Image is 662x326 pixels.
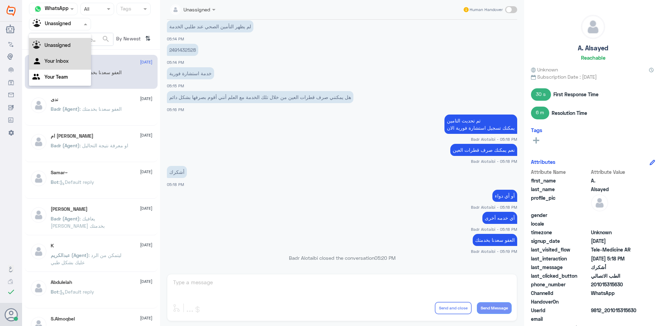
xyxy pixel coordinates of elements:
span: 9812_201015315630 [591,307,641,314]
img: whatsapp.png [33,4,43,14]
span: 05:18 PM [167,182,184,187]
span: search [102,35,110,43]
span: email [531,315,590,323]
span: : العفو سعدنا بخدمتك [80,69,122,75]
span: 6 m [531,107,549,119]
span: Tele-Medicine AR [591,246,641,253]
img: defaultAdmin.png [30,279,47,297]
span: locale [531,220,590,227]
img: defaultAdmin.png [30,170,47,187]
span: null [591,211,641,219]
p: 1/9/2025, 5:18 PM [482,212,517,224]
button: Avatar [4,308,18,321]
p: 1/9/2025, 5:15 PM [167,67,214,79]
span: Badr (Agent) [51,142,80,148]
span: : Default reply [59,289,94,295]
span: last_message [531,264,590,271]
span: 30 s [531,88,551,101]
span: 05:16 PM [167,107,184,112]
b: All [32,29,38,34]
span: First Response Time [553,91,599,98]
p: Badr Alotaibi closed the conversation [167,254,517,261]
span: signup_date [531,237,590,245]
span: null [591,220,641,227]
b: Your Team [44,74,68,80]
img: Unassigned.svg [32,41,43,51]
span: last_name [531,186,590,193]
h5: K [51,243,54,249]
span: [DATE] [140,315,152,321]
span: Bot [51,289,59,295]
h5: ام محمد [51,133,93,139]
span: first_name [531,177,590,184]
p: 1/9/2025, 5:16 PM [167,91,353,103]
span: 2 [591,289,641,297]
span: [DATE] [140,278,152,285]
span: : او معرفة نتيجة التحاليل [80,142,128,148]
img: defaultAdmin.png [30,97,47,114]
span: Badr Alotaibi - 05:19 PM [471,248,517,254]
i: check [7,288,15,296]
span: last_interaction [531,255,590,262]
span: By Newest [113,33,142,47]
img: Widebot Logo [7,5,16,16]
span: Badr (Agent) [51,106,80,112]
span: : العفو سعدنا بخدمتك [80,106,122,112]
button: Send and close [435,302,472,314]
p: 1/9/2025, 5:14 PM [167,44,198,56]
img: yourInbox.svg [32,57,43,67]
b: Unassigned [44,42,71,48]
span: null [591,315,641,323]
span: last_clicked_button [531,272,590,279]
h5: A. Alsayed [578,44,608,52]
span: 05:20 PM [374,255,395,261]
span: 05:14 PM [167,37,184,41]
h5: Omar [51,206,88,212]
p: 1/9/2025, 5:18 PM [492,190,517,202]
span: 2025-09-01T14:13:04.328Z [591,237,641,245]
img: defaultAdmin.png [581,15,605,39]
span: Badr Alotaibi - 05:18 PM [471,226,517,232]
div: Tags [119,5,131,14]
span: 2025-09-01T14:18:41.901Z [591,255,641,262]
span: 05:14 PM [167,60,184,65]
span: عبدالكريم (Agent) [51,252,89,258]
span: 201015315630 [591,281,641,288]
span: A. [591,177,641,184]
h6: Reachable [581,55,605,61]
span: ChannelId [531,289,590,297]
span: Unknown [591,229,641,236]
img: defaultAdmin.png [30,243,47,260]
p: 1/9/2025, 5:18 PM [444,115,517,134]
h6: Attributes [531,159,555,165]
b: Your Inbox [44,58,69,64]
span: last_visited_flow [531,246,590,253]
span: profile_pic [531,194,590,210]
img: defaultAdmin.png [30,133,47,150]
h5: S.Almoqbel [51,316,75,322]
span: [DATE] [140,132,152,138]
span: null [591,298,641,305]
span: timezone [531,229,590,236]
span: Human Handover [470,7,503,13]
span: أشكرك [591,264,641,271]
span: Alsayed [591,186,641,193]
button: Send Message [477,302,512,314]
h6: Tags [531,127,542,133]
span: UserId [531,307,590,314]
button: search [102,33,110,45]
span: [DATE] [140,96,152,102]
span: Resolution Time [552,109,587,117]
h5: Samar~ [51,170,68,176]
span: Unknown [531,66,558,73]
p: 1/9/2025, 5:19 PM [473,234,517,246]
h5: Abdulelah [51,279,72,285]
p: 1/9/2025, 5:18 PM [167,166,187,178]
img: defaultAdmin.png [30,206,47,224]
span: Badr Alotaibi - 05:18 PM [471,136,517,142]
span: Badr Alotaibi - 05:18 PM [471,158,517,164]
span: Badr (Agent) [51,216,80,221]
span: Attribute Name [531,168,590,176]
span: Subscription Date : [DATE] [531,73,655,80]
input: Search by Name, Local etc… [29,33,113,46]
